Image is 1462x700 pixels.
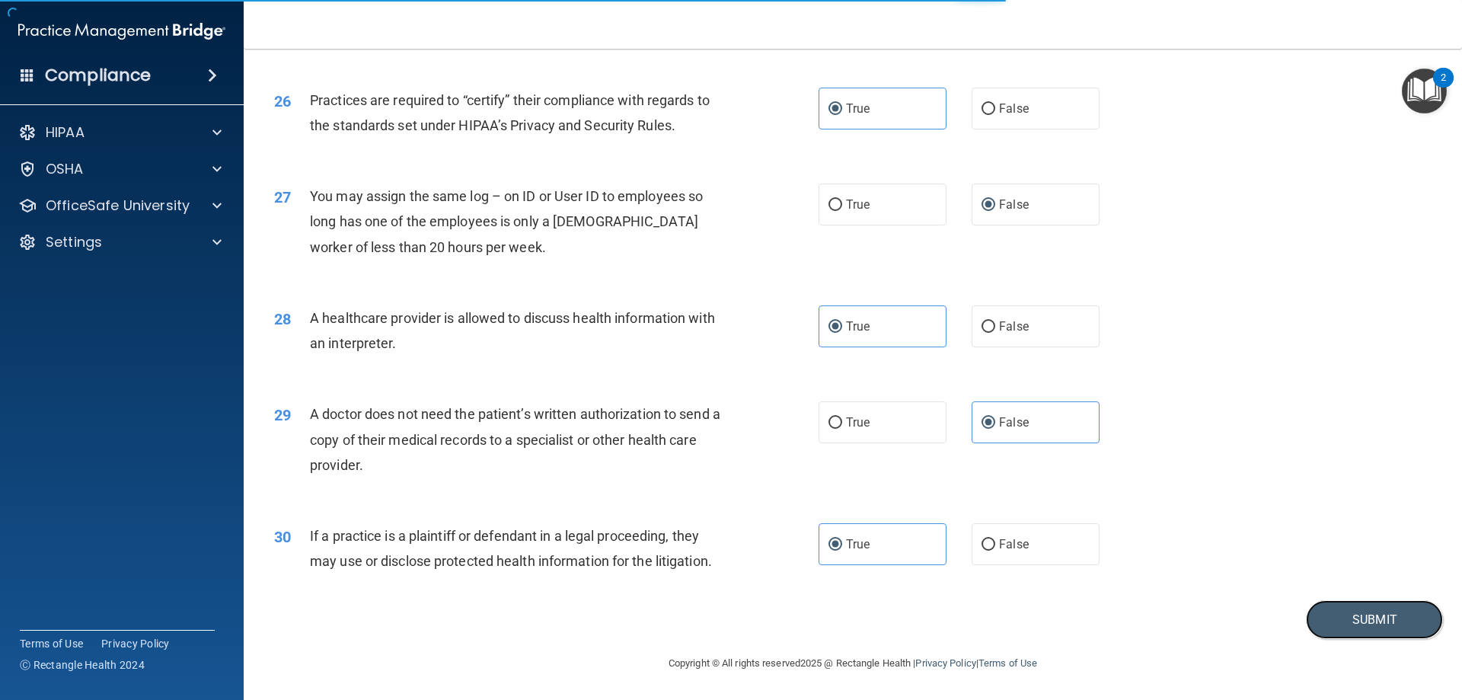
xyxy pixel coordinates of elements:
[1386,595,1444,653] iframe: Drift Widget Chat Controller
[46,160,84,178] p: OSHA
[46,123,85,142] p: HIPAA
[828,321,842,333] input: True
[846,197,870,212] span: True
[828,200,842,211] input: True
[982,539,995,551] input: False
[310,188,703,254] span: You may assign the same log – on ID or User ID to employees so long has one of the employees is o...
[101,636,170,651] a: Privacy Policy
[982,200,995,211] input: False
[1402,69,1447,113] button: Open Resource Center, 2 new notifications
[846,537,870,551] span: True
[828,539,842,551] input: True
[274,528,291,546] span: 30
[982,417,995,429] input: False
[846,319,870,334] span: True
[1306,600,1443,639] button: Submit
[310,92,710,133] span: Practices are required to “certify” their compliance with regards to the standards set under HIPA...
[274,188,291,206] span: 27
[310,310,715,351] span: A healthcare provider is allowed to discuss health information with an interpreter.
[999,101,1029,116] span: False
[274,92,291,110] span: 26
[18,16,225,46] img: PMB logo
[18,160,222,178] a: OSHA
[20,636,83,651] a: Terms of Use
[828,104,842,115] input: True
[310,406,720,472] span: A doctor does not need the patient’s written authorization to send a copy of their medical record...
[999,319,1029,334] span: False
[46,233,102,251] p: Settings
[982,104,995,115] input: False
[999,415,1029,430] span: False
[575,639,1131,688] div: Copyright © All rights reserved 2025 @ Rectangle Health | |
[915,657,975,669] a: Privacy Policy
[18,197,222,215] a: OfficeSafe University
[978,657,1037,669] a: Terms of Use
[274,406,291,424] span: 29
[982,321,995,333] input: False
[18,233,222,251] a: Settings
[274,310,291,328] span: 28
[310,528,712,569] span: If a practice is a plaintiff or defendant in a legal proceeding, they may use or disclose protect...
[999,197,1029,212] span: False
[46,197,190,215] p: OfficeSafe University
[45,65,151,86] h4: Compliance
[20,657,145,673] span: Ⓒ Rectangle Health 2024
[828,417,842,429] input: True
[846,101,870,116] span: True
[999,537,1029,551] span: False
[18,123,222,142] a: HIPAA
[1441,78,1446,97] div: 2
[846,415,870,430] span: True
